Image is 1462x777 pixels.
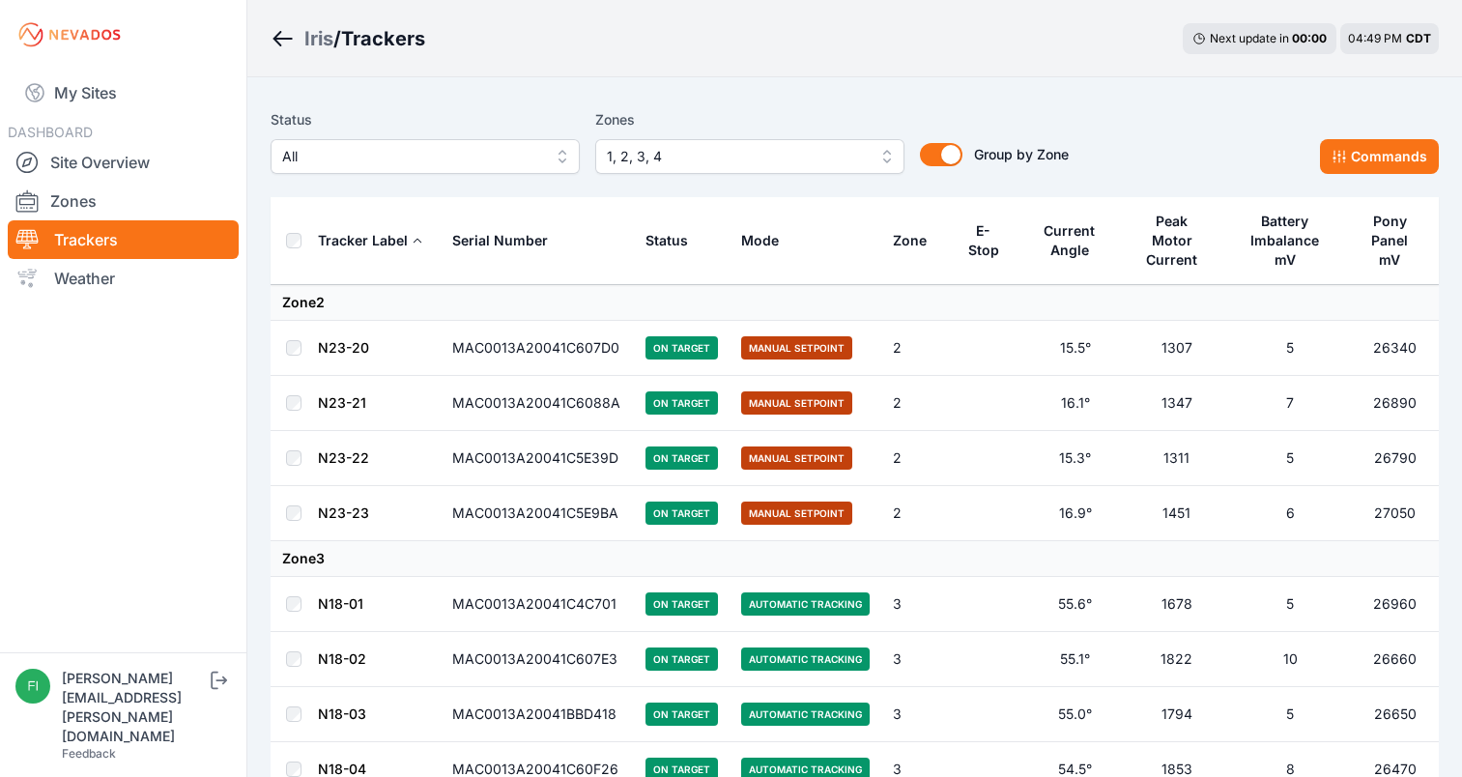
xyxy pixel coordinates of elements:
[1124,376,1229,431] td: 1347
[1241,212,1329,270] div: Battery Imbalance mV
[645,502,718,525] span: On Target
[271,14,425,64] nav: Breadcrumb
[1351,687,1439,742] td: 26650
[441,577,634,632] td: MAC0013A20041C4C701
[318,705,366,722] a: N18-03
[1026,687,1124,742] td: 55.0°
[645,647,718,671] span: On Target
[441,486,634,541] td: MAC0013A20041C5E9BA
[645,231,688,250] div: Status
[62,669,207,746] div: [PERSON_NAME][EMAIL_ADDRESS][PERSON_NAME][DOMAIN_NAME]
[881,632,954,687] td: 3
[741,391,852,415] span: Manual Setpoint
[1406,31,1431,45] span: CDT
[1038,208,1112,273] button: Current Angle
[441,687,634,742] td: MAC0013A20041BBD418
[8,220,239,259] a: Trackers
[452,217,563,264] button: Serial Number
[1038,221,1101,260] div: Current Angle
[741,647,870,671] span: Automatic Tracking
[645,446,718,470] span: On Target
[1241,198,1339,283] button: Battery Imbalance mV
[1026,431,1124,486] td: 15.3°
[881,687,954,742] td: 3
[607,145,866,168] span: 1, 2, 3, 4
[1124,687,1229,742] td: 1794
[881,321,954,376] td: 2
[318,449,369,466] a: N23-22
[741,502,852,525] span: Manual Setpoint
[282,145,541,168] span: All
[1124,431,1229,486] td: 1311
[452,231,548,250] div: Serial Number
[741,446,852,470] span: Manual Setpoint
[304,25,333,52] div: Iris
[333,25,341,52] span: /
[1124,632,1229,687] td: 1822
[595,108,904,131] label: Zones
[1229,431,1351,486] td: 5
[1351,486,1439,541] td: 27050
[1362,212,1417,270] div: Pony Panel mV
[271,108,580,131] label: Status
[881,486,954,541] td: 2
[1124,321,1229,376] td: 1307
[341,25,425,52] h3: Trackers
[1229,632,1351,687] td: 10
[1026,577,1124,632] td: 55.6°
[741,592,870,616] span: Automatic Tracking
[318,761,366,777] a: N18-04
[271,139,580,174] button: All
[1351,431,1439,486] td: 26790
[441,321,634,376] td: MAC0013A20041C607D0
[271,285,1439,321] td: Zone 2
[1124,486,1229,541] td: 1451
[318,394,366,411] a: N23-21
[1229,376,1351,431] td: 7
[645,336,718,360] span: On Target
[741,217,794,264] button: Mode
[318,339,369,356] a: N23-20
[318,217,423,264] button: Tracker Label
[1320,139,1439,174] button: Commands
[1351,632,1439,687] td: 26660
[1229,687,1351,742] td: 5
[645,592,718,616] span: On Target
[1362,198,1427,283] button: Pony Panel mV
[741,703,870,726] span: Automatic Tracking
[881,376,954,431] td: 2
[645,391,718,415] span: On Target
[8,143,239,182] a: Site Overview
[741,231,779,250] div: Mode
[645,703,718,726] span: On Target
[1351,577,1439,632] td: 26960
[318,595,363,612] a: N18-01
[893,217,942,264] button: Zone
[1292,31,1327,46] div: 00 : 00
[1135,212,1207,270] div: Peak Motor Current
[8,182,239,220] a: Zones
[974,146,1069,162] span: Group by Zone
[1026,632,1124,687] td: 55.1°
[441,431,634,486] td: MAC0013A20041C5E39D
[441,376,634,431] td: MAC0013A20041C6088A
[1229,321,1351,376] td: 5
[965,221,1001,260] div: E-Stop
[881,431,954,486] td: 2
[741,336,852,360] span: Manual Setpoint
[8,124,93,140] span: DASHBOARD
[1026,321,1124,376] td: 15.5°
[645,217,703,264] button: Status
[1124,577,1229,632] td: 1678
[15,669,50,704] img: fidel.lopez@prim.com
[1026,486,1124,541] td: 16.9°
[8,70,239,116] a: My Sites
[441,632,634,687] td: MAC0013A20041C607E3
[318,650,366,667] a: N18-02
[1229,486,1351,541] td: 6
[271,541,1439,577] td: Zone 3
[1348,31,1402,45] span: 04:49 PM
[1135,198,1218,283] button: Peak Motor Current
[893,231,927,250] div: Zone
[15,19,124,50] img: Nevados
